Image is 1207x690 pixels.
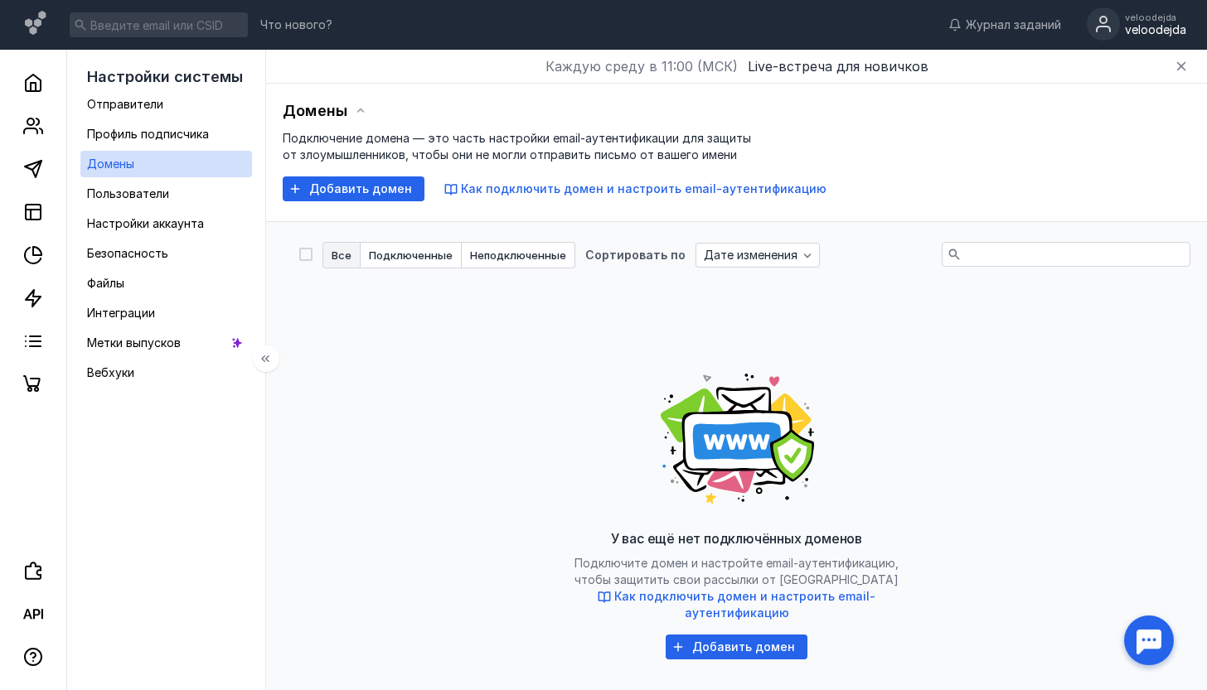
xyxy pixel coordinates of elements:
span: Безопасность [87,246,168,260]
span: Профиль подписчика [87,127,209,141]
span: Интеграции [87,306,155,320]
button: Добавить домен [666,635,807,659]
span: Файлы [87,276,124,290]
a: Настройки аккаунта [80,210,252,237]
button: Как подключить домен и настроить email-аутентификацию [444,181,826,197]
div: veloodejda [1125,12,1186,22]
span: Дате изменения [704,248,797,263]
span: Подключенные [369,250,453,261]
span: Добавить домен [692,640,795,654]
a: Журнал заданий [940,17,1069,33]
a: Профиль подписчика [80,121,252,147]
button: Live-встреча для новичков [748,56,928,76]
a: Файлы [80,270,252,297]
span: Настройки системы [87,68,243,85]
span: Домены [283,102,347,119]
span: Настройки аккаунта [87,216,204,230]
a: Что нового? [252,19,341,31]
button: Подключенные [361,242,462,268]
button: Все [322,242,361,268]
a: Вебхуки [80,359,252,386]
span: Подключение домена — это часть настройки email-аутентификации для защиты от злоумышленников, чтоб... [283,131,751,162]
span: Как подключить домен и настроить email-аутентификацию [614,589,875,620]
span: Добавить домен [309,182,412,196]
button: Добавить домен [283,176,424,201]
span: У вас ещё нет подключённых доменов [611,530,862,547]
span: Домены [87,157,134,171]
span: Все [332,250,351,261]
div: Сортировать по [585,249,686,261]
button: Неподключенные [462,242,575,268]
div: veloodejda [1125,23,1186,37]
input: Введите email или CSID [70,12,248,37]
a: Пользователи [80,181,252,207]
button: Как подключить домен и настроить email-аутентификацию [571,588,903,621]
span: Live-встреча для новичков [748,58,928,75]
span: Что нового? [260,19,332,31]
span: Подключите домен и настройте email-аутентификацию, чтобы защитить свои рассылки от [GEOGRAPHIC_DATA] [571,556,903,621]
a: Безопасность [80,240,252,267]
span: Пользователи [87,186,169,200]
span: Каждую среду в 11:00 (МСК) [545,56,738,76]
button: Дате изменения [696,243,820,268]
span: Метки выпусков [87,335,181,350]
span: Неподключенные [470,250,566,261]
a: Домены [80,151,252,177]
span: Вебхуки [87,365,134,379]
a: Метки выпусков [80,330,252,356]
span: Как подключить домен и настроить email-аутентификацию [461,181,826,195]
a: Отправители [80,91,252,118]
span: Журнал заданий [966,17,1061,33]
span: Отправители [87,97,163,111]
a: Интеграции [80,300,252,326]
